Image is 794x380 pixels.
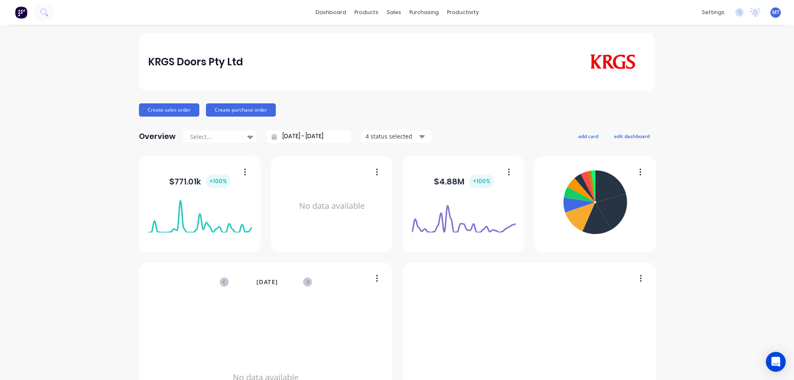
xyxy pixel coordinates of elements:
[609,131,655,141] button: edit dashboard
[350,6,383,19] div: products
[206,103,276,117] button: Create purchase order
[206,174,230,188] div: + 100 %
[573,131,604,141] button: add card
[311,6,350,19] a: dashboard
[139,103,199,117] button: Create sales order
[588,54,637,70] img: KRGS Doors Pty Ltd
[698,6,729,19] div: settings
[443,6,483,19] div: productivity
[383,6,405,19] div: sales
[169,174,230,188] div: $ 771.01k
[772,9,780,16] span: MT
[361,130,431,143] button: 4 status selected
[366,132,418,141] div: 4 status selected
[434,174,494,188] div: $ 4.88M
[280,167,384,245] div: No data available
[139,128,176,145] div: Overview
[256,277,278,287] span: [DATE]
[405,6,443,19] div: purchasing
[148,54,243,70] div: KRGS Doors Pty Ltd
[15,6,27,19] img: Factory
[469,174,494,188] div: + 100 %
[766,352,786,372] div: Open Intercom Messenger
